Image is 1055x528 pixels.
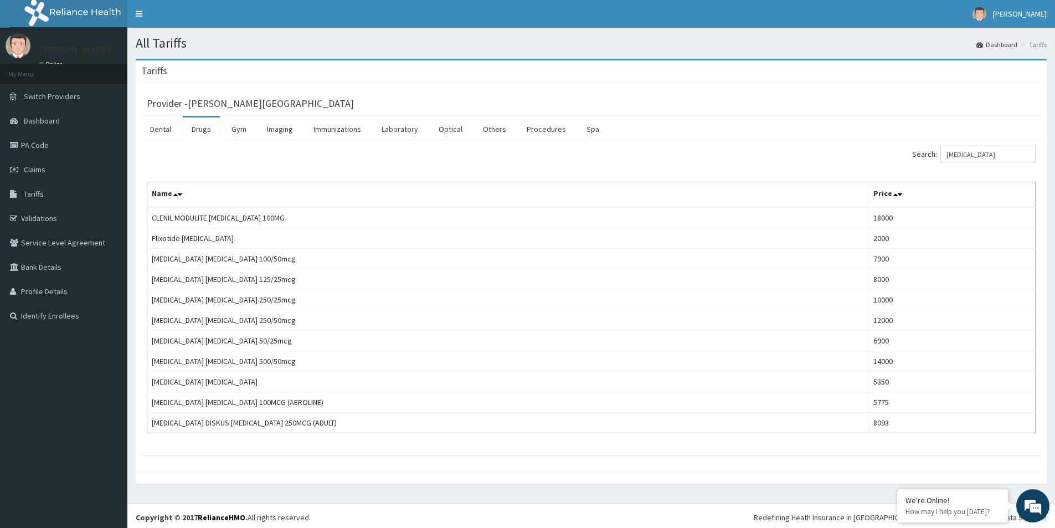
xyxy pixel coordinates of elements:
td: 7900 [869,249,1036,269]
a: Optical [430,117,471,141]
a: Dental [141,117,180,141]
a: Imaging [258,117,302,141]
img: User Image [6,33,30,58]
a: Procedures [518,117,575,141]
textarea: Type your message and hit 'Enter' [6,303,211,341]
span: Tariffs [24,189,44,199]
td: 2000 [869,228,1036,249]
td: [MEDICAL_DATA] [MEDICAL_DATA] [147,372,869,392]
a: Gym [223,117,255,141]
h3: Provider - [PERSON_NAME][GEOGRAPHIC_DATA] [147,99,354,109]
strong: Copyright © 2017 . [136,512,248,522]
div: Redefining Heath Insurance in [GEOGRAPHIC_DATA] using Telemedicine and Data Science! [754,512,1047,523]
td: [MEDICAL_DATA] [MEDICAL_DATA] 250/50mcg [147,310,869,331]
input: Search: [940,146,1036,162]
p: [PERSON_NAME] [39,45,111,55]
img: d_794563401_company_1708531726252_794563401 [20,55,45,83]
td: 10000 [869,290,1036,310]
span: Switch Providers [24,91,80,101]
td: 5775 [869,392,1036,413]
span: We're online! [64,140,153,252]
div: Chat with us now [58,62,186,76]
td: [MEDICAL_DATA] [MEDICAL_DATA] 125/25mcg [147,269,869,290]
h1: All Tariffs [136,36,1047,50]
div: We're Online! [905,495,1000,505]
a: Immunizations [305,117,370,141]
a: Spa [578,117,608,141]
td: 14000 [869,351,1036,372]
td: 12000 [869,310,1036,331]
td: [MEDICAL_DATA] [MEDICAL_DATA] 250/25mcg [147,290,869,310]
td: 8000 [869,269,1036,290]
a: Online [39,60,65,68]
td: 6900 [869,331,1036,351]
a: Others [474,117,515,141]
a: Laboratory [373,117,427,141]
td: [MEDICAL_DATA] [MEDICAL_DATA] 500/50mcg [147,351,869,372]
th: Price [869,182,1036,208]
a: RelianceHMO [198,512,245,522]
h3: Tariffs [141,66,167,76]
div: Minimize live chat window [182,6,208,32]
a: Drugs [183,117,220,141]
td: [MEDICAL_DATA] [MEDICAL_DATA] 100/50mcg [147,249,869,269]
label: Search: [912,146,1036,162]
img: User Image [972,7,986,21]
span: Claims [24,165,45,175]
td: [MEDICAL_DATA] [MEDICAL_DATA] 50/25mcg [147,331,869,351]
span: Dashboard [24,116,60,126]
p: How may I help you today? [905,507,1000,516]
span: [PERSON_NAME] [993,9,1047,19]
a: Dashboard [976,40,1017,49]
td: 18000 [869,207,1036,228]
td: [MEDICAL_DATA] DISKUS [MEDICAL_DATA] 250MCG (ADULT) [147,413,869,433]
td: Flixotide [MEDICAL_DATA] [147,228,869,249]
td: 5350 [869,372,1036,392]
li: Tariffs [1018,40,1047,49]
td: 8093 [869,413,1036,433]
th: Name [147,182,869,208]
td: CLENIL MODULITE [MEDICAL_DATA] 100MG [147,207,869,228]
td: [MEDICAL_DATA] [MEDICAL_DATA] 100MCG (AEROLINE) [147,392,869,413]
